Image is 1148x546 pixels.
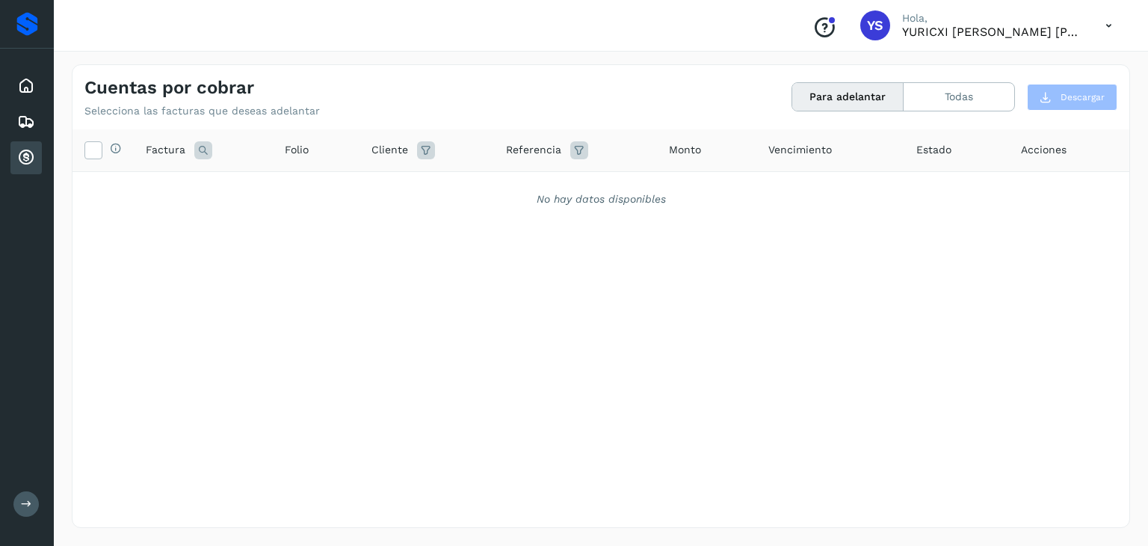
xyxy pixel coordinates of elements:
[902,12,1081,25] p: Hola,
[768,142,832,158] span: Vencimiento
[506,142,561,158] span: Referencia
[285,142,309,158] span: Folio
[10,70,42,102] div: Inicio
[916,142,951,158] span: Estado
[10,141,42,174] div: Cuentas por cobrar
[371,142,408,158] span: Cliente
[904,83,1014,111] button: Todas
[792,83,904,111] button: Para adelantar
[902,25,1081,39] p: YURICXI SARAHI CANIZALES AMPARO
[1061,91,1105,104] span: Descargar
[84,105,320,117] p: Selecciona las facturas que deseas adelantar
[92,191,1110,207] div: No hay datos disponibles
[10,105,42,138] div: Embarques
[1027,84,1117,111] button: Descargar
[669,142,701,158] span: Monto
[1021,142,1067,158] span: Acciones
[84,77,254,99] h4: Cuentas por cobrar
[146,142,185,158] span: Factura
